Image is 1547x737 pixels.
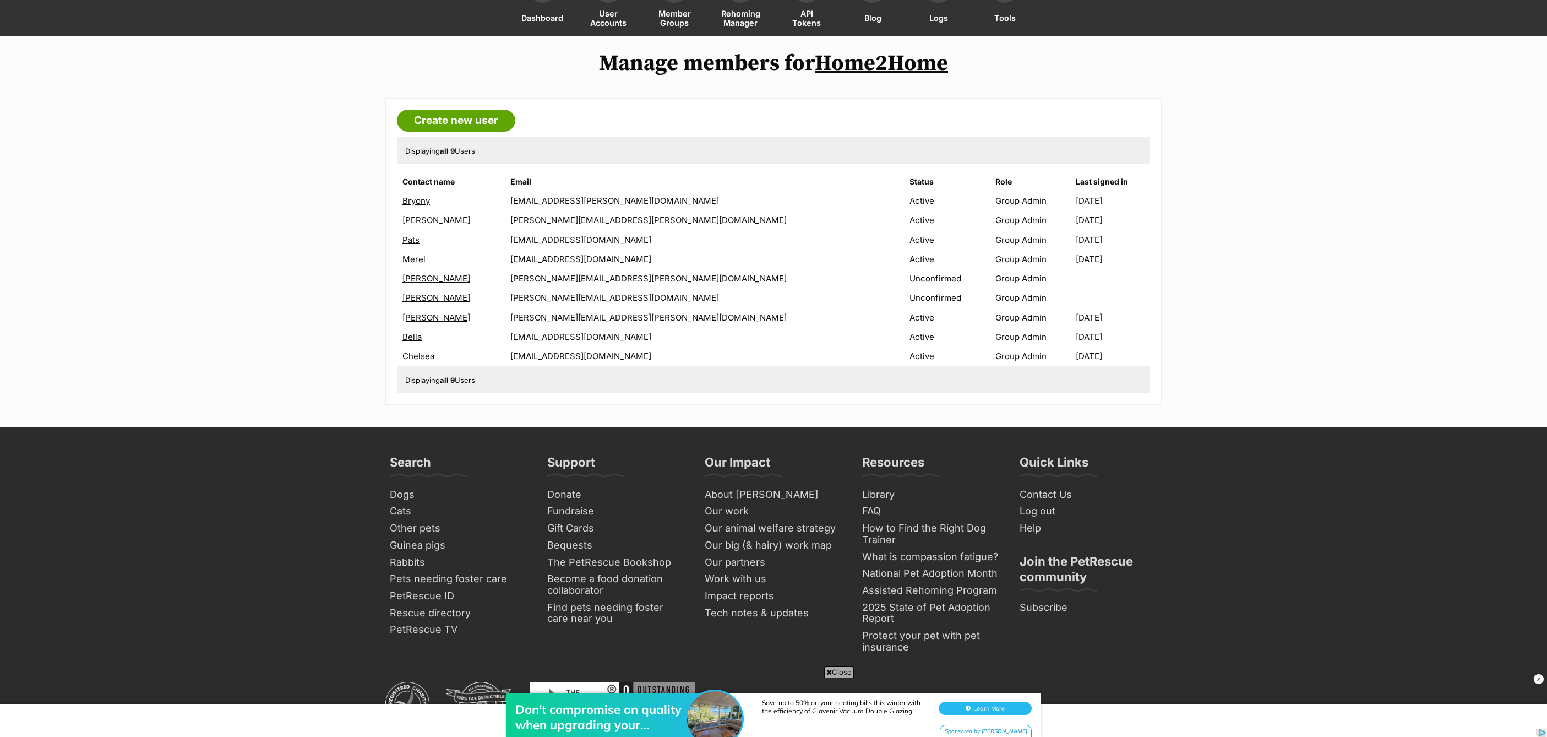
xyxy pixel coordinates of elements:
[1015,520,1162,537] a: Help
[543,486,689,503] a: Donate
[397,110,515,132] a: Create new user
[862,454,924,476] h3: Resources
[1076,211,1149,229] td: [DATE]
[858,520,1004,548] a: How to Find the Right Dog Trainer
[705,454,770,476] h3: Our Impact
[402,215,470,225] a: [PERSON_NAME]
[655,8,694,28] span: Member Groups
[543,520,689,537] a: Gift Cards
[905,289,990,307] td: Unconfirmed
[589,8,628,28] span: User Accounts
[402,351,434,361] a: Chelsea
[506,308,904,327] td: [PERSON_NAME][EMAIL_ADDRESS][PERSON_NAME][DOMAIN_NAME]
[858,627,1004,655] a: Protect your pet with pet insurance
[905,308,990,327] td: Active
[905,269,990,288] td: Unconfirmed
[991,250,1075,268] td: Group Admin
[398,173,505,191] th: Contact name
[547,454,595,476] h3: Support
[385,605,532,622] a: Rescue directory
[543,503,689,520] a: Fundraise
[506,269,904,288] td: [PERSON_NAME][EMAIL_ADDRESS][PERSON_NAME][DOMAIN_NAME]
[385,571,532,588] a: Pets needing foster care
[905,173,990,191] th: Status
[700,537,847,554] a: Our big (& hairy) work map
[506,173,904,191] th: Email
[1076,308,1149,327] td: [DATE]
[385,537,532,554] a: Guinea pigs
[991,211,1075,229] td: Group Admin
[385,588,532,605] a: PetRescue ID
[1076,250,1149,268] td: [DATE]
[700,571,847,588] a: Work with us
[700,486,847,503] a: About [PERSON_NAME]
[1020,454,1088,476] h3: Quick Links
[1076,173,1149,191] th: Last signed in
[700,588,847,605] a: Impact reports
[402,254,426,264] a: Merel
[1533,674,1544,685] img: close_rtb.svg
[1020,554,1157,591] h3: Join the PetRescue community
[991,289,1075,307] td: Group Admin
[1076,328,1149,346] td: [DATE]
[506,231,904,249] td: [EMAIL_ADDRESS][DOMAIN_NAME]
[905,347,990,365] td: Active
[858,582,1004,599] a: Assisted Rehoming Program
[405,147,475,155] span: Displaying Users
[991,308,1075,327] td: Group Admin
[543,537,689,554] a: Bequests
[506,328,904,346] td: [EMAIL_ADDRESS][DOMAIN_NAME]
[994,8,1016,28] span: Tools
[390,454,431,476] h3: Search
[402,273,470,284] a: [PERSON_NAME]
[787,8,826,28] span: API Tokens
[402,312,470,323] a: [PERSON_NAME]
[858,565,1004,582] a: National Pet Adoption Month
[543,554,689,571] a: The PetRescue Bookshop
[929,8,948,28] span: Logs
[506,192,904,210] td: [EMAIL_ADDRESS][PERSON_NAME][DOMAIN_NAME]
[858,503,1004,520] a: FAQ
[991,231,1075,249] td: Group Admin
[1076,192,1149,210] td: [DATE]
[905,250,990,268] td: Active
[402,235,420,245] a: Pats
[1015,486,1162,503] a: Contact Us
[402,332,422,342] a: Bella
[824,666,854,678] span: Close
[1015,599,1162,616] a: Subscribe
[385,554,532,571] a: Rabbits
[905,328,990,346] td: Active
[762,28,927,44] div: Save up to 50% on your heating bills this winter with the efficiency of Glavenir Vacuum Double Gl...
[991,192,1075,210] td: Group Admin
[1076,231,1149,249] td: [DATE]
[543,599,689,627] a: Find pets needing foster care near you
[700,554,847,571] a: Our partners
[939,31,1032,44] button: Learn More
[506,250,904,268] td: [EMAIL_ADDRESS][DOMAIN_NAME]
[991,269,1075,288] td: Group Admin
[991,173,1075,191] th: Role
[858,599,1004,627] a: 2025 State of Pet Adoption Report
[858,486,1004,503] a: Library
[506,211,904,229] td: [PERSON_NAME][EMAIL_ADDRESS][PERSON_NAME][DOMAIN_NAME]
[440,376,455,384] strong: all 9
[940,54,1032,68] div: Sponsored by [PERSON_NAME]
[1015,503,1162,520] a: Log out
[905,211,990,229] td: Active
[515,31,691,62] div: Don't compromise on quality when upgrading your windows
[385,520,532,537] a: Other pets
[700,605,847,622] a: Tech notes & updates
[402,292,470,303] a: [PERSON_NAME]
[991,347,1075,365] td: Group Admin
[991,328,1075,346] td: Group Admin
[543,571,689,599] a: Become a food donation collaborator
[700,520,847,537] a: Our animal welfare strategy
[905,192,990,210] td: Active
[506,289,904,307] td: [PERSON_NAME][EMAIL_ADDRESS][DOMAIN_NAME]
[721,8,760,28] span: Rehoming Manager
[905,231,990,249] td: Active
[1076,347,1149,365] td: [DATE]
[815,50,948,77] a: Home2Home
[864,8,881,28] span: Blog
